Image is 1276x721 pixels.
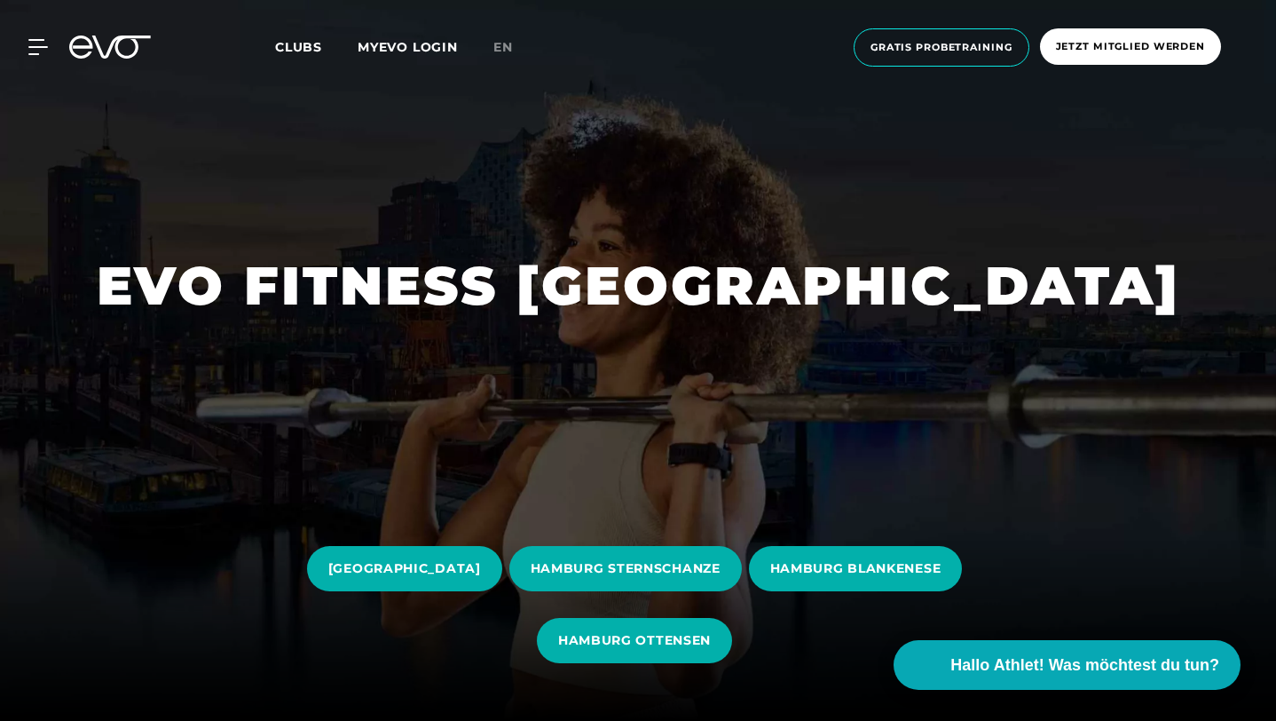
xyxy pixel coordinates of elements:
[848,28,1035,67] a: Gratis Probetraining
[1035,28,1226,67] a: Jetzt Mitglied werden
[358,39,458,55] a: MYEVO LOGIN
[1056,39,1205,54] span: Jetzt Mitglied werden
[493,37,534,58] a: en
[870,40,1012,55] span: Gratis Probetraining
[307,533,509,605] a: [GEOGRAPHIC_DATA]
[509,533,749,605] a: HAMBURG STERNSCHANZE
[894,640,1241,690] button: Hallo Athlet! Was möchtest du tun?
[558,631,711,650] span: HAMBURG OTTENSEN
[275,39,322,55] span: Clubs
[97,251,1180,321] h1: EVO FITNESS [GEOGRAPHIC_DATA]
[531,559,721,578] span: HAMBURG STERNSCHANZE
[275,38,358,55] a: Clubs
[493,39,513,55] span: en
[328,559,481,578] span: [GEOGRAPHIC_DATA]
[749,533,970,605] a: HAMBURG BLANKENESE
[950,654,1219,677] span: Hallo Athlet! Was möchtest du tun?
[537,605,739,677] a: HAMBURG OTTENSEN
[770,559,941,578] span: HAMBURG BLANKENESE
